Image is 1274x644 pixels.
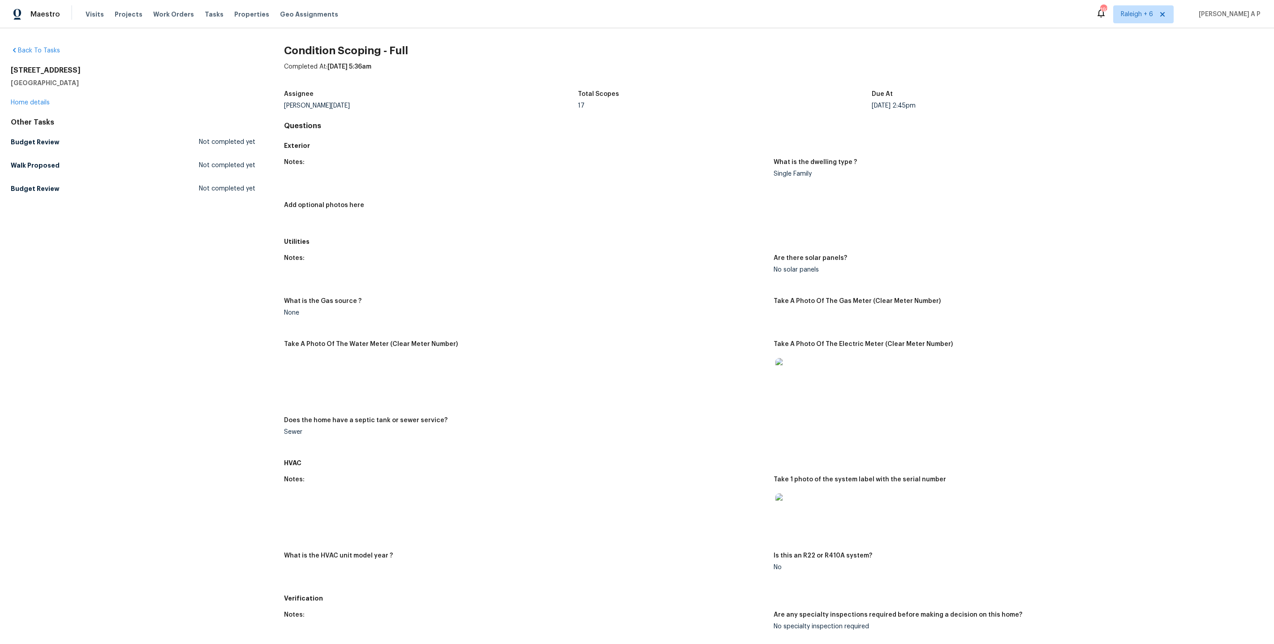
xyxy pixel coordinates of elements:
h5: Take A Photo Of The Electric Meter (Clear Meter Number) [774,341,953,347]
h5: Does the home have a septic tank or sewer service? [284,417,448,424]
span: [DATE] 5:36am [327,64,371,70]
div: Single Family [774,171,1256,177]
h5: Take 1 photo of the system label with the serial number [774,476,946,483]
div: [DATE] 2:45pm [872,103,1166,109]
h5: Notes: [284,612,305,618]
div: Completed At: [284,62,1263,86]
h5: Due At [872,91,893,97]
h2: Condition Scoping - Full [284,46,1263,55]
h5: Notes: [284,159,305,165]
h5: Walk Proposed [11,161,60,170]
h5: What is the HVAC unit model year ? [284,553,393,559]
h5: [GEOGRAPHIC_DATA] [11,78,255,87]
span: Raleigh + 6 [1121,10,1153,19]
h5: HVAC [284,458,1263,467]
span: Visits [86,10,104,19]
h5: Add optional photos here [284,202,364,208]
span: Geo Assignments [280,10,338,19]
span: Properties [234,10,269,19]
h5: What is the dwelling type ? [774,159,857,165]
div: 193 [1100,5,1106,14]
span: Work Orders [153,10,194,19]
span: [PERSON_NAME] A P [1195,10,1261,19]
div: Other Tasks [11,118,255,127]
h5: Total Scopes [578,91,619,97]
div: Sewer [284,429,766,435]
h5: Budget Review [11,138,60,147]
div: No [774,564,1256,571]
h5: Exterior [284,141,1263,150]
span: Tasks [205,11,224,17]
span: Not completed yet [199,161,255,170]
h5: Notes: [284,255,305,261]
h5: Utilities [284,237,1263,246]
h5: Budget Review [11,184,60,193]
h5: Notes: [284,476,305,483]
h5: Is this an R22 or R410A system? [774,553,872,559]
span: Not completed yet [199,138,255,147]
div: None [284,310,766,316]
h5: Take A Photo Of The Water Meter (Clear Meter Number) [284,341,458,347]
a: Back To Tasks [11,48,60,54]
h5: Verification [284,594,1263,603]
h5: Are any specialty inspections required before making a decision on this home? [774,612,1022,618]
div: No specialty inspection required [774,623,1256,630]
h5: Take A Photo Of The Gas Meter (Clear Meter Number) [774,298,941,304]
h5: What is the Gas source ? [284,298,362,304]
div: 17 [578,103,872,109]
h4: Questions [284,121,1263,130]
h2: [STREET_ADDRESS] [11,66,255,75]
a: Home details [11,99,50,106]
span: Maestro [30,10,60,19]
span: Projects [115,10,142,19]
h5: Are there solar panels? [774,255,847,261]
span: Not completed yet [199,184,255,193]
div: No solar panels [774,267,1256,273]
div: [PERSON_NAME][DATE] [284,103,578,109]
h5: Assignee [284,91,314,97]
